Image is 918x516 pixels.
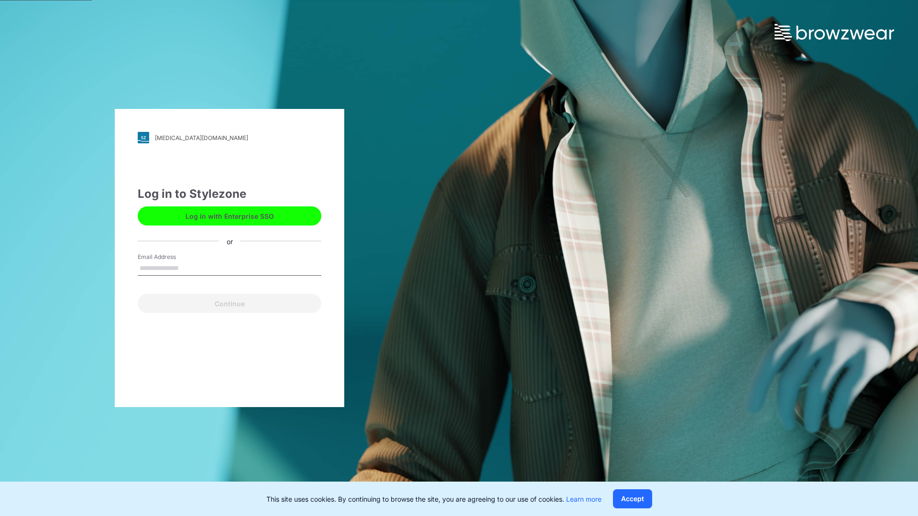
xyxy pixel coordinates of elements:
[138,132,321,143] a: [MEDICAL_DATA][DOMAIN_NAME]
[138,206,321,226] button: Log in with Enterprise SSO
[138,185,321,203] div: Log in to Stylezone
[775,24,894,41] img: browzwear-logo.73288ffb.svg
[266,494,601,504] p: This site uses cookies. By continuing to browse the site, you are agreeing to our use of cookies.
[138,253,205,261] label: Email Address
[155,134,248,141] div: [MEDICAL_DATA][DOMAIN_NAME]
[219,236,240,246] div: or
[613,489,652,508] button: Accept
[566,495,601,503] a: Learn more
[138,132,149,143] img: svg+xml;base64,PHN2ZyB3aWR0aD0iMjgiIGhlaWdodD0iMjgiIHZpZXdCb3g9IjAgMCAyOCAyOCIgZmlsbD0ibm9uZSIgeG...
